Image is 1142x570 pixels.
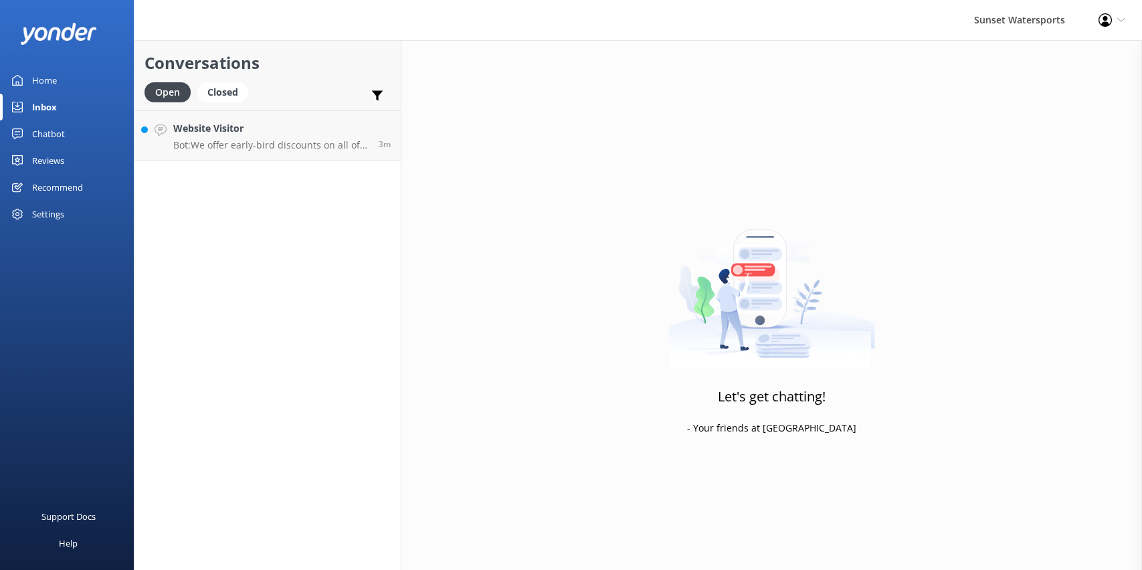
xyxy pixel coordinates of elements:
a: Website VisitorBot:We offer early-bird discounts on all of our morning trips! When you book direc... [134,110,401,161]
img: artwork of a man stealing a conversation from at giant smartphone [668,201,875,369]
div: Inbox [32,94,57,120]
div: Support Docs [41,503,96,530]
img: yonder-white-logo.png [20,23,97,45]
p: Bot: We offer early-bird discounts on all of our morning trips! When you book directly with us, w... [173,139,369,151]
div: Open [145,82,191,102]
div: Closed [197,82,248,102]
div: Recommend [32,174,83,201]
h3: Let's get chatting! [718,386,826,407]
span: Oct 05 2025 03:42pm (UTC -05:00) America/Cancun [379,138,391,150]
div: Reviews [32,147,64,174]
a: Closed [197,84,255,99]
h2: Conversations [145,50,391,76]
div: Help [59,530,78,557]
h4: Website Visitor [173,121,369,136]
p: - Your friends at [GEOGRAPHIC_DATA] [687,421,856,436]
a: Open [145,84,197,99]
div: Settings [32,201,64,227]
div: Home [32,67,57,94]
div: Chatbot [32,120,65,147]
